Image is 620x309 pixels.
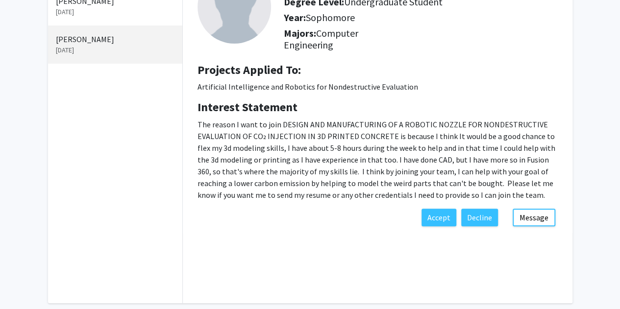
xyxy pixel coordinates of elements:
b: Projects Applied To: [198,62,301,77]
span: Sophomore [306,11,355,24]
button: Decline [461,209,498,226]
b: Year: [284,11,306,24]
span: Computer Engineering [284,27,358,51]
button: Accept [422,209,456,226]
b: Interest Statement [198,99,298,115]
p: [DATE] [56,7,174,17]
p: [DATE] [56,45,174,55]
iframe: Chat [7,265,42,302]
b: Majors: [284,27,316,39]
p: Artificial Intelligence and Robotics for Nondestructive Evaluation [198,81,558,93]
p: [PERSON_NAME] [56,33,174,45]
button: Message [513,209,555,226]
p: The reason I want to join DESIGN AND MANUFACTURING OF A ROBOTIC NOZZLE FOR NONDESTRUCTIVE EVALUAT... [198,119,558,201]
